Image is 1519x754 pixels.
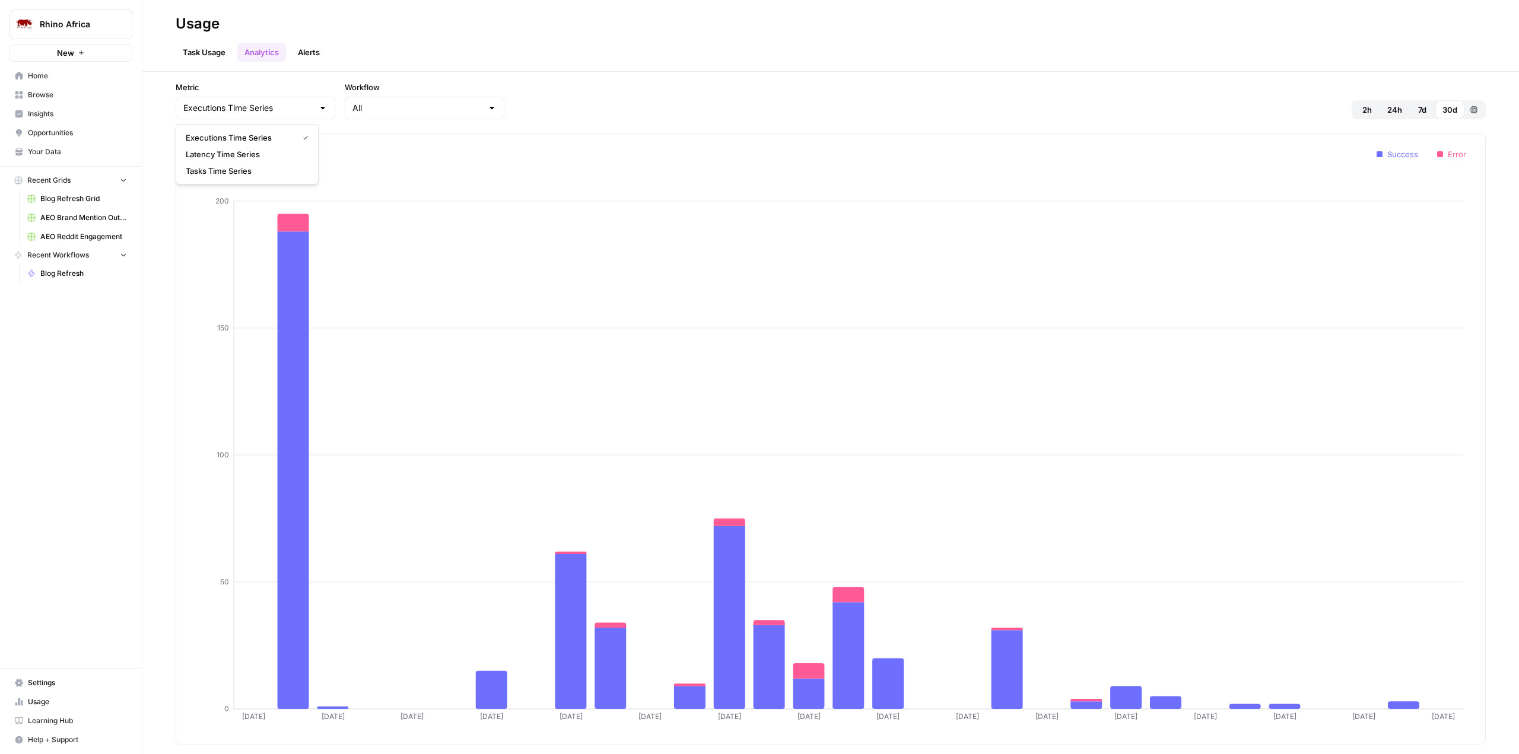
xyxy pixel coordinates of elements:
[345,81,504,93] label: Workflow
[1354,100,1380,119] button: 2h
[797,712,821,721] tspan: [DATE]
[224,704,229,713] tspan: 0
[9,123,132,142] a: Opportunities
[27,175,71,186] span: Recent Grids
[1035,712,1059,721] tspan: [DATE]
[217,323,229,332] tspan: 150
[638,712,662,721] tspan: [DATE]
[176,43,233,62] a: Task Usage
[1409,100,1435,119] button: 7d
[9,692,132,711] a: Usage
[186,148,304,160] span: Latency Time Series
[9,44,132,62] button: New
[242,712,265,721] tspan: [DATE]
[1273,712,1296,721] tspan: [DATE]
[9,171,132,189] button: Recent Grids
[183,102,313,114] input: Executions Time Series
[186,165,304,177] span: Tasks Time Series
[718,712,741,721] tspan: [DATE]
[9,246,132,264] button: Recent Workflows
[220,577,229,586] tspan: 50
[9,730,132,749] button: Help + Support
[28,128,127,138] span: Opportunities
[322,712,345,721] tspan: [DATE]
[28,109,127,119] span: Insights
[176,81,335,93] label: Metric
[40,193,127,204] span: Blog Refresh Grid
[40,18,112,30] span: Rhino Africa
[22,189,132,208] a: Blog Refresh Grid
[22,264,132,283] a: Blog Refresh
[9,673,132,692] a: Settings
[956,712,979,721] tspan: [DATE]
[40,231,127,242] span: AEO Reddit Engagement
[28,677,127,688] span: Settings
[1418,104,1426,116] span: 7d
[237,43,286,62] a: Analytics
[28,147,127,157] span: Your Data
[22,208,132,227] a: AEO Brand Mention Outreach
[14,14,35,35] img: Rhino Africa Logo
[176,14,220,33] div: Usage
[9,104,132,123] a: Insights
[9,9,132,39] button: Workspace: Rhino Africa
[1442,104,1457,116] span: 30d
[1432,712,1455,721] tspan: [DATE]
[291,43,327,62] a: Alerts
[28,734,127,745] span: Help + Support
[9,711,132,730] a: Learning Hub
[9,142,132,161] a: Your Data
[40,212,127,223] span: AEO Brand Mention Outreach
[560,712,583,721] tspan: [DATE]
[28,696,127,707] span: Usage
[28,715,127,726] span: Learning Hub
[217,450,229,459] tspan: 100
[1362,104,1372,116] span: 2h
[1380,100,1409,119] button: 24h
[215,196,229,205] tspan: 200
[352,102,482,114] input: All
[57,47,74,59] span: New
[1114,712,1137,721] tspan: [DATE]
[1194,712,1217,721] tspan: [DATE]
[22,227,132,246] a: AEO Reddit Engagement
[9,85,132,104] a: Browse
[40,268,127,279] span: Blog Refresh
[401,712,424,721] tspan: [DATE]
[28,90,127,100] span: Browse
[1352,712,1375,721] tspan: [DATE]
[876,712,900,721] tspan: [DATE]
[9,66,132,85] a: Home
[27,250,89,260] span: Recent Workflows
[1377,148,1418,160] li: Success
[1437,148,1466,160] li: Error
[186,132,293,144] span: Executions Time Series
[28,71,127,81] span: Home
[1387,104,1402,116] span: 24h
[480,712,503,721] tspan: [DATE]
